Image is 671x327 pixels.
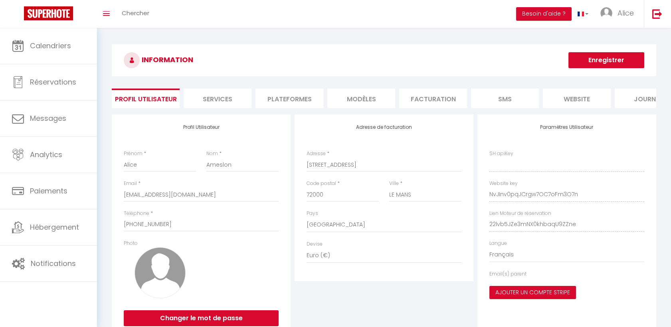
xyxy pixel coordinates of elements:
[30,150,62,160] span: Analytics
[112,89,180,108] li: Profil Utilisateur
[124,240,138,247] label: Photo
[30,77,76,87] span: Réservations
[255,89,323,108] li: Plateformes
[124,180,137,187] label: Email
[30,222,79,232] span: Hébergement
[122,9,149,17] span: Chercher
[124,124,279,130] h4: Profil Utilisateur
[112,44,656,76] h3: INFORMATION
[327,89,395,108] li: MODÈLES
[124,210,149,217] label: Téléphone
[489,270,527,278] label: Email(s) parent
[307,150,326,158] label: Adresse
[489,124,644,130] h4: Paramètres Utilisateur
[30,113,66,123] span: Messages
[399,89,467,108] li: Facturation
[30,186,67,196] span: Paiements
[389,180,399,187] label: Ville
[489,180,518,187] label: Website key
[31,258,76,268] span: Notifications
[307,210,318,217] label: Pays
[489,150,513,158] label: SH apiKey
[516,7,572,21] button: Besoin d'aide ?
[543,89,611,108] li: website
[471,89,539,108] li: SMS
[307,180,336,187] label: Code postal
[307,124,461,130] h4: Adresse de facturation
[307,240,323,248] label: Devise
[652,9,662,19] img: logout
[30,41,71,51] span: Calendriers
[489,240,507,247] label: Langue
[184,89,251,108] li: Services
[489,210,551,217] label: Lien Moteur de réservation
[124,310,279,326] button: Changer le mot de passe
[600,7,612,19] img: ...
[489,286,576,299] button: Ajouter un compte Stripe
[618,8,634,18] span: Alice
[568,52,644,68] button: Enregistrer
[206,150,218,158] label: Nom
[24,6,73,20] img: Super Booking
[124,150,143,158] label: Prénom
[135,247,186,298] img: avatar.png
